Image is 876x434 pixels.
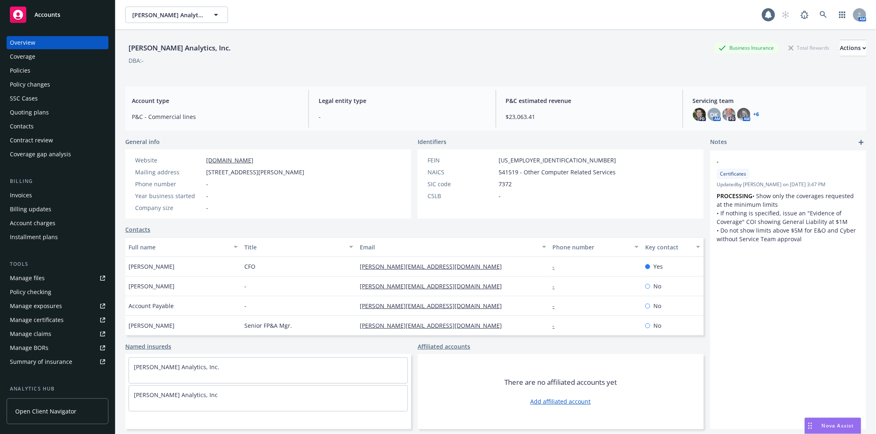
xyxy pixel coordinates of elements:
[10,148,71,161] div: Coverage gap analysis
[784,43,833,53] div: Total Rewards
[7,272,108,285] a: Manage files
[206,203,208,212] span: -
[360,322,508,329] a: [PERSON_NAME][EMAIL_ADDRESS][DOMAIN_NAME]
[7,120,108,133] a: Contacts
[10,64,30,77] div: Policies
[499,156,616,164] span: [US_EMPLOYER_IDENTIFICATION_NUMBER]
[717,192,860,243] p: • Show only the coverages requested at the minimum limits • If nothing is specified, issue an "Ev...
[135,156,203,164] div: Website
[7,92,108,105] a: SSC Cases
[506,96,673,105] span: P&C estimated revenue
[428,192,495,200] div: CSLB
[653,262,663,271] span: Yes
[10,313,64,327] div: Manage certificates
[125,7,228,23] button: [PERSON_NAME] Analytics, Inc.
[7,36,108,49] a: Overview
[717,157,838,166] span: -
[7,3,108,26] a: Accounts
[132,11,203,19] span: [PERSON_NAME] Analytics, Inc.
[642,237,704,257] button: Key contact
[135,168,203,176] div: Mailing address
[125,342,171,351] a: Named insureds
[553,263,561,270] a: -
[504,377,617,387] span: There are no affiliated accounts yet
[10,299,62,313] div: Manage exposures
[10,272,45,285] div: Manage files
[737,108,750,121] img: photo
[553,302,561,310] a: -
[206,168,304,176] span: [STREET_ADDRESS][PERSON_NAME]
[418,137,446,146] span: Identifiers
[7,148,108,161] a: Coverage gap analysis
[815,7,832,23] a: Search
[856,137,866,147] a: add
[777,7,794,23] a: Start snowing
[720,170,746,178] span: Certificates
[10,92,38,105] div: SSC Cases
[7,78,108,91] a: Policy changes
[135,192,203,200] div: Year business started
[693,108,706,121] img: photo
[499,180,512,188] span: 7372
[653,321,661,330] span: No
[356,237,549,257] button: Email
[135,203,203,212] div: Company size
[7,327,108,340] a: Manage claims
[7,341,108,354] a: Manage BORs
[10,134,53,147] div: Contract review
[7,203,108,216] a: Billing updates
[645,243,691,251] div: Key contact
[10,106,49,119] div: Quoting plans
[7,106,108,119] a: Quoting plans
[319,96,485,105] span: Legal entity type
[7,64,108,77] a: Policies
[840,40,866,56] button: Actions
[10,217,55,230] div: Account charges
[244,262,255,271] span: CFO
[428,168,495,176] div: NAICS
[34,11,60,18] span: Accounts
[129,282,175,290] span: [PERSON_NAME]
[717,192,752,200] strong: PROCESSING
[693,96,860,105] span: Servicing team
[506,112,673,121] span: $23,063.41
[7,231,108,244] a: Installment plans
[553,282,561,290] a: -
[10,231,58,244] div: Installment plans
[10,203,51,216] div: Billing updates
[7,313,108,327] a: Manage certificates
[125,225,150,234] a: Contacts
[241,237,357,257] button: Title
[7,299,108,313] a: Manage exposures
[206,180,208,188] span: -
[134,363,219,371] a: [PERSON_NAME] Analytics, Inc.
[7,50,108,63] a: Coverage
[206,156,253,164] a: [DOMAIN_NAME]
[129,321,175,330] span: [PERSON_NAME]
[531,397,591,406] a: Add affiliated account
[754,112,759,117] a: +6
[805,418,861,434] button: Nova Assist
[132,96,299,105] span: Account type
[244,282,246,290] span: -
[653,302,661,310] span: No
[360,243,537,251] div: Email
[10,327,51,340] div: Manage claims
[553,243,630,251] div: Phone number
[7,355,108,368] a: Summary of insurance
[710,110,718,119] span: DK
[822,422,854,429] span: Nova Assist
[418,342,470,351] a: Affiliated accounts
[129,56,144,65] div: DBA: -
[15,407,76,416] span: Open Client Navigator
[553,322,561,329] a: -
[710,137,727,147] span: Notes
[244,243,345,251] div: Title
[499,192,501,200] span: -
[135,180,203,188] div: Phone number
[10,120,34,133] div: Contacts
[722,108,736,121] img: photo
[499,168,616,176] span: 541519 - Other Computer Related Services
